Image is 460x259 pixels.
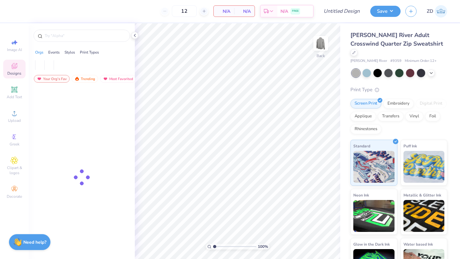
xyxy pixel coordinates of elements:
span: Greek [10,142,19,147]
div: Transfers [378,112,403,121]
span: Designs [7,71,21,76]
div: Vinyl [405,112,423,121]
div: Back [317,53,325,59]
img: Neon Ink [353,200,395,232]
span: Image AI [7,47,22,52]
span: Upload [8,118,21,123]
div: Orgs [35,49,43,55]
input: Try "Alpha" [44,33,126,39]
div: Your Org's Fav [34,75,70,83]
span: Standard [353,143,370,149]
img: most_fav.gif [103,77,108,81]
input: – – [172,5,197,17]
span: Glow in the Dark Ink [353,241,390,248]
img: Puff Ink [403,151,445,183]
span: # 9359 [390,58,402,64]
span: ZD [427,8,433,15]
span: Add Text [7,94,22,100]
div: Screen Print [350,99,381,108]
div: Print Type [350,86,447,93]
strong: Need help? [23,239,46,245]
img: Back [314,37,327,50]
span: [PERSON_NAME] River [350,58,387,64]
input: Untitled Design [318,5,365,18]
div: Applique [350,112,376,121]
div: Events [48,49,60,55]
span: N/A [280,8,288,15]
img: most_fav.gif [37,77,42,81]
img: trending.gif [74,77,80,81]
span: Clipart & logos [3,165,26,175]
div: Most Favorited [100,75,136,83]
div: Rhinestones [350,124,381,134]
div: Styles [65,49,75,55]
img: Metallic & Glitter Ink [403,200,445,232]
span: Puff Ink [403,143,417,149]
span: Neon Ink [353,192,369,198]
span: Minimum Order: 12 + [405,58,437,64]
span: Metallic & Glitter Ink [403,192,441,198]
div: Print Types [80,49,99,55]
div: Digital Print [416,99,447,108]
a: ZD [427,5,447,18]
img: Zander Danforth [435,5,447,18]
span: [PERSON_NAME] River Adult Crosswind Quarter Zip Sweatshirt [350,31,443,48]
div: Embroidery [383,99,414,108]
span: 100 % [258,244,268,249]
span: N/A [238,8,251,15]
div: Trending [72,75,98,83]
img: Standard [353,151,395,183]
span: N/A [218,8,230,15]
button: Save [370,6,401,17]
span: FREE [292,9,299,13]
div: Foil [425,112,440,121]
span: Water based Ink [403,241,433,248]
span: Decorate [7,194,22,199]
